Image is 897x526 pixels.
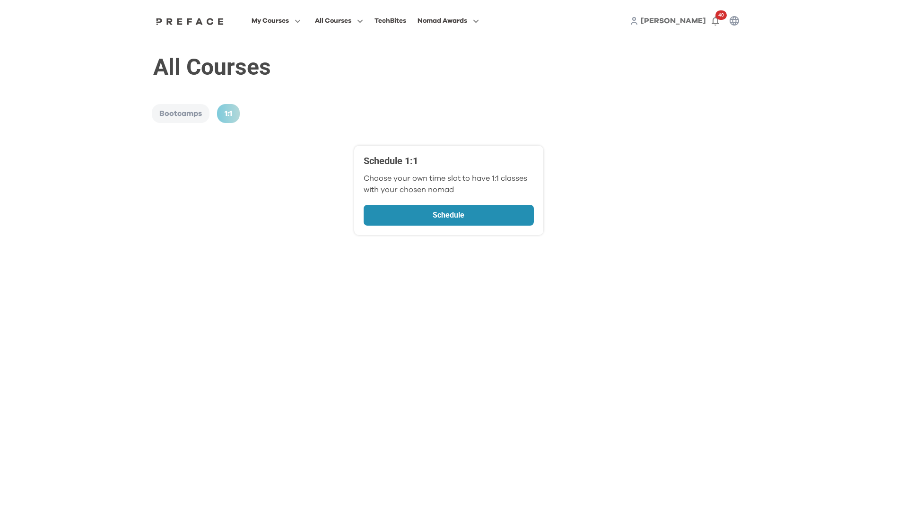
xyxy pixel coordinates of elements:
span: Nomad Awards [418,15,467,26]
button: All Courses [312,15,366,27]
a: [PERSON_NAME] [641,15,706,26]
span: All Courses [315,15,351,26]
h5: Schedule 1:1 [364,155,534,167]
div: Bootcamps [152,104,209,123]
span: [PERSON_NAME] [641,17,706,25]
a: Preface Logo [154,17,226,25]
span: Choose your own time slot to have 1:1 classes with your chosen nomad [364,175,527,193]
a: Schedule [364,205,534,226]
button: My Courses [249,15,304,27]
button: 40 [706,11,725,30]
h5: All Courses [146,53,751,104]
span: My Courses [252,15,289,26]
img: Preface Logo [154,18,226,25]
p: Schedule [389,210,508,221]
div: 1:1 [217,104,240,123]
span: 40 [715,10,727,20]
div: TechBites [374,15,406,26]
button: Nomad Awards [415,15,482,27]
